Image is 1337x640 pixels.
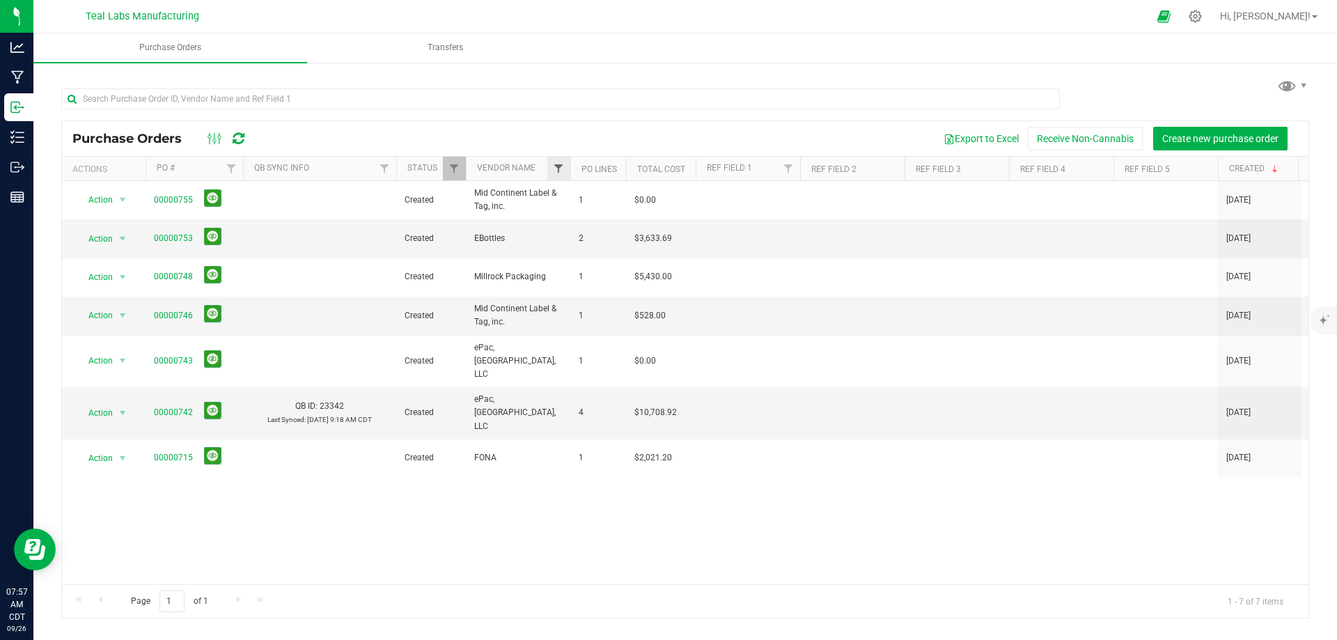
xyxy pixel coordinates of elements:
[76,229,114,249] span: Action
[14,529,56,570] iframe: Resource center
[267,416,306,423] span: Last Synced:
[474,187,562,213] span: Mid Continent Label & Tag, inc.
[405,232,458,245] span: Created
[405,309,458,322] span: Created
[1125,164,1170,174] a: Ref Field 5
[547,157,570,180] a: Filter
[1226,309,1251,322] span: [DATE]
[405,270,458,283] span: Created
[154,407,193,417] a: 00000742
[76,190,114,210] span: Action
[154,356,193,366] a: 00000743
[76,448,114,468] span: Action
[10,190,24,204] inline-svg: Reports
[581,164,617,174] a: PO Lines
[1148,3,1180,30] span: Open Ecommerce Menu
[579,194,618,207] span: 1
[634,354,656,368] span: $0.00
[154,311,193,320] a: 00000746
[6,586,27,623] p: 07:57 AM CDT
[10,70,24,84] inline-svg: Manufacturing
[474,302,562,329] span: Mid Continent Label & Tag, inc.
[76,306,114,325] span: Action
[6,623,27,634] p: 09/26
[154,453,193,462] a: 00000715
[308,33,582,63] a: Transfers
[1220,10,1311,22] span: Hi, [PERSON_NAME]!
[405,354,458,368] span: Created
[1028,127,1143,150] button: Receive Non-Cannabis
[1217,591,1295,611] span: 1 - 7 of 7 items
[777,157,800,180] a: Filter
[579,309,618,322] span: 1
[307,416,372,423] span: [DATE] 9:18 AM CDT
[1187,10,1204,23] div: Manage settings
[405,451,458,465] span: Created
[114,448,132,468] span: select
[157,163,175,173] a: PO #
[373,157,396,180] a: Filter
[61,88,1060,109] input: Search Purchase Order ID, Vendor Name and Ref Field 1
[10,130,24,144] inline-svg: Inventory
[1226,232,1251,245] span: [DATE]
[76,403,114,423] span: Action
[443,157,466,180] a: Filter
[579,232,618,245] span: 2
[707,163,752,173] a: Ref Field 1
[637,164,685,174] a: Total Cost
[477,163,535,173] a: Vendor Name
[1226,194,1251,207] span: [DATE]
[114,229,132,249] span: select
[114,267,132,287] span: select
[405,194,458,207] span: Created
[254,163,309,173] a: QB Sync Info
[634,451,672,465] span: $2,021.20
[10,160,24,174] inline-svg: Outbound
[1162,133,1279,144] span: Create new purchase order
[72,164,140,174] div: Actions
[33,33,307,63] a: Purchase Orders
[579,354,618,368] span: 1
[10,100,24,114] inline-svg: Inbound
[114,306,132,325] span: select
[474,451,562,465] span: FONA
[579,270,618,283] span: 1
[916,164,961,174] a: Ref Field 3
[1226,406,1251,419] span: [DATE]
[86,10,199,22] span: Teal Labs Manufacturing
[579,451,618,465] span: 1
[407,163,437,173] a: Status
[935,127,1028,150] button: Export to Excel
[119,591,219,612] span: Page of 1
[1226,354,1251,368] span: [DATE]
[295,401,318,411] span: QB ID:
[1020,164,1065,174] a: Ref Field 4
[634,194,656,207] span: $0.00
[154,272,193,281] a: 00000748
[76,267,114,287] span: Action
[811,164,857,174] a: Ref Field 2
[634,270,672,283] span: $5,430.00
[1226,270,1251,283] span: [DATE]
[474,232,562,245] span: EBottles
[154,233,193,243] a: 00000753
[474,341,562,382] span: ePac, [GEOGRAPHIC_DATA], LLC
[405,406,458,419] span: Created
[114,403,132,423] span: select
[1153,127,1288,150] button: Create new purchase order
[634,406,677,419] span: $10,708.92
[159,591,185,612] input: 1
[474,393,562,433] span: ePac, [GEOGRAPHIC_DATA], LLC
[76,351,114,370] span: Action
[114,351,132,370] span: select
[154,195,193,205] a: 00000755
[1229,164,1281,173] a: Created
[474,270,562,283] span: Millrock Packaging
[634,309,666,322] span: $528.00
[220,157,243,180] a: Filter
[114,190,132,210] span: select
[320,401,344,411] span: 23342
[72,131,196,146] span: Purchase Orders
[409,42,482,54] span: Transfers
[579,406,618,419] span: 4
